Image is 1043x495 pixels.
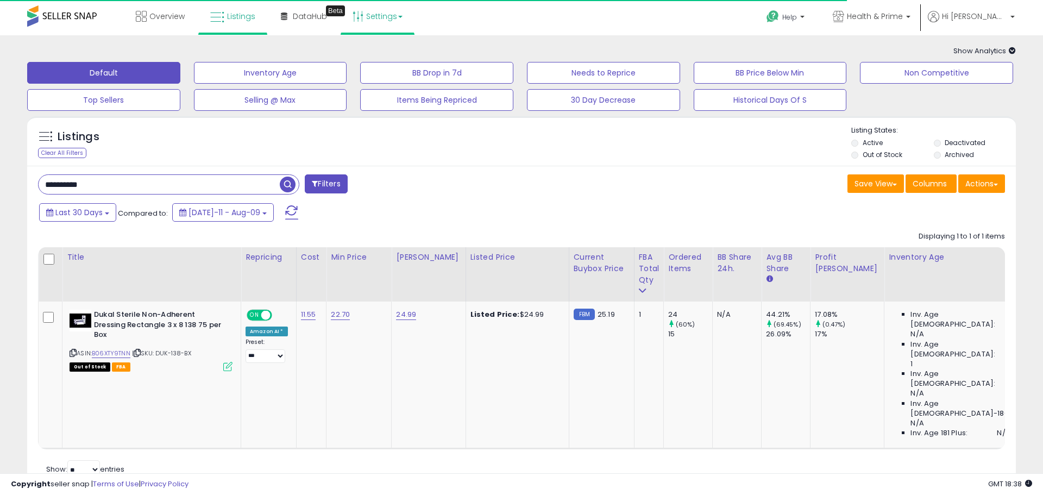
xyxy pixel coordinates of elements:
a: Privacy Policy [141,479,189,489]
span: N/A [910,329,923,339]
div: Profit [PERSON_NAME] [815,252,879,274]
a: 11.55 [301,309,316,320]
span: 25.19 [598,309,615,319]
span: Inv. Age [DEMOGRAPHIC_DATA]: [910,310,1010,329]
span: N/A [997,428,1010,438]
span: Help [782,12,797,22]
span: Inv. Age 181 Plus: [910,428,967,438]
span: [DATE]-11 - Aug-09 [189,207,260,218]
div: Repricing [246,252,292,263]
div: Avg BB Share [766,252,806,274]
span: ON [248,311,261,320]
span: Inv. Age [DEMOGRAPHIC_DATA]-180: [910,399,1010,418]
span: N/A [910,389,923,398]
div: 1 [639,310,656,319]
div: Tooltip anchor [326,5,345,16]
span: Inv. Age [DEMOGRAPHIC_DATA]: [910,340,1010,359]
span: Show Analytics [953,46,1016,56]
div: N/A [717,310,753,319]
span: Hi [PERSON_NAME] [942,11,1007,22]
button: [DATE]-11 - Aug-09 [172,203,274,222]
a: Help [758,2,815,35]
button: Last 30 Days [39,203,116,222]
div: Ordered Items [668,252,708,274]
div: 17.08% [815,310,884,319]
a: Terms of Use [93,479,139,489]
b: Dukal Sterile Non-Adherent Dressing Rectangle 3 x 8 138 75 per Box [94,310,226,343]
h5: Listings [58,129,99,145]
strong: Copyright [11,479,51,489]
span: Inv. Age [DEMOGRAPHIC_DATA]: [910,369,1010,389]
button: BB Drop in 7d [360,62,513,84]
button: Top Sellers [27,89,180,111]
button: 30 Day Decrease [527,89,680,111]
div: Inventory Age [889,252,1014,263]
div: Amazon AI * [246,327,288,336]
button: Historical Days Of S [694,89,847,111]
button: Inventory Age [194,62,347,84]
span: Listings [227,11,255,22]
span: All listings that are currently out of stock and unavailable for purchase on Amazon [70,362,110,372]
small: (0.47%) [822,320,846,329]
img: 31UyoUMtYoL._SL40_.jpg [70,310,91,331]
span: Overview [149,11,185,22]
span: Columns [913,178,947,189]
small: FBM [574,309,595,320]
span: | SKU: DUK-138-BX [132,349,191,358]
div: 44.21% [766,310,810,319]
button: Non Competitive [860,62,1013,84]
label: Active [863,138,883,147]
button: Filters [305,174,347,193]
span: DataHub [293,11,327,22]
div: seller snap | | [11,479,189,490]
div: Listed Price [470,252,564,263]
div: Displaying 1 to 1 of 1 items [919,231,1005,242]
p: Listing States: [851,126,1015,136]
a: 24.99 [396,309,416,320]
button: Selling @ Max [194,89,347,111]
button: Save View [847,174,904,193]
div: Min Price [331,252,387,263]
div: 15 [668,329,712,339]
a: 22.70 [331,309,350,320]
button: BB Price Below Min [694,62,847,84]
button: Items Being Repriced [360,89,513,111]
div: $24.99 [470,310,561,319]
span: 2025-09-9 18:38 GMT [988,479,1032,489]
span: OFF [271,311,288,320]
div: ASIN: [70,310,233,370]
span: Compared to: [118,208,168,218]
div: 17% [815,329,884,339]
a: Hi [PERSON_NAME] [928,11,1015,35]
span: Health & Prime [847,11,903,22]
div: FBA Total Qty [639,252,659,286]
div: 26.09% [766,329,810,339]
button: Needs to Reprice [527,62,680,84]
div: Current Buybox Price [574,252,630,274]
div: BB Share 24h. [717,252,757,274]
div: 24 [668,310,712,319]
div: Clear All Filters [38,148,86,158]
small: (60%) [676,320,695,329]
label: Out of Stock [863,150,902,159]
a: B06XTY9TNN [92,349,130,358]
div: [PERSON_NAME] [396,252,461,263]
button: Default [27,62,180,84]
small: (69.45%) [774,320,801,329]
div: Preset: [246,339,288,363]
span: 1 [910,359,913,369]
small: Avg BB Share. [766,274,772,284]
b: Listed Price: [470,309,520,319]
button: Columns [906,174,957,193]
div: Cost [301,252,322,263]
span: Last 30 Days [55,207,103,218]
div: Title [67,252,236,263]
label: Deactivated [945,138,985,147]
span: FBA [112,362,130,372]
span: N/A [910,418,923,428]
button: Actions [958,174,1005,193]
label: Archived [945,150,974,159]
i: Get Help [766,10,780,23]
